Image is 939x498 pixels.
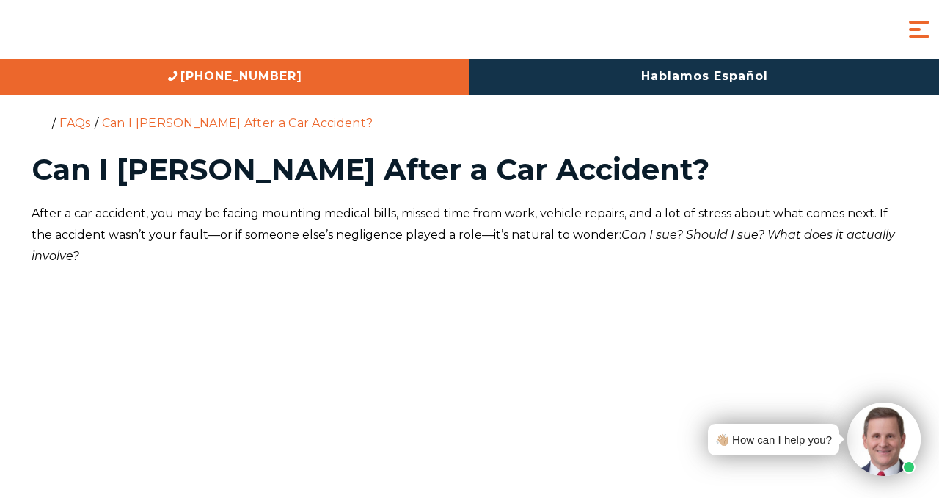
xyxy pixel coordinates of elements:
span: After a car accident, you may be facing mounting medical bills, missed time from work, vehicle re... [32,206,888,242]
img: Intaker widget Avatar [847,403,921,476]
button: Menu [905,15,934,44]
span: Should I sue? [686,228,764,242]
span: Can I sue? [621,228,683,242]
a: Home [35,115,48,129]
a: FAQs [59,116,90,130]
img: Auger & Auger Accident and Injury Lawyers Logo [11,16,187,43]
a: Hablamos Español [469,59,939,95]
h1: Can I [PERSON_NAME] After a Car Accident? [32,155,907,184]
li: Can I [PERSON_NAME] After a Car Accident? [98,116,376,130]
div: 👋🏼 How can I help you? [715,430,832,450]
span: What does it actually involve? [32,228,895,263]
